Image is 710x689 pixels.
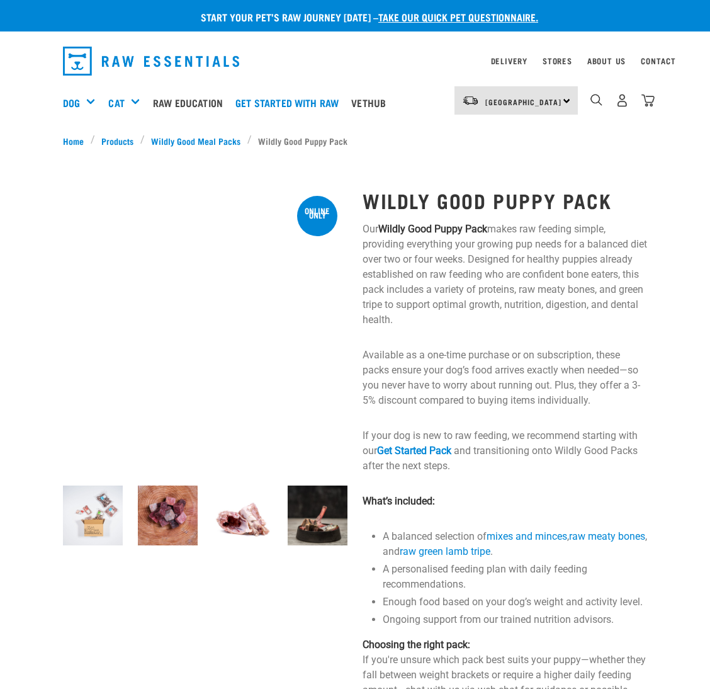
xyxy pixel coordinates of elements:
a: Products [95,134,140,147]
a: take our quick pet questionnaire. [378,14,538,20]
a: Get started with Raw [232,77,348,128]
strong: Choosing the right pack: [363,639,470,651]
a: raw meaty bones [569,530,645,542]
img: Assortment Of Different Mixed Meat Cubes [138,486,198,545]
li: A balanced selection of , , and . [383,529,647,559]
a: Contact [641,59,676,63]
strong: What’s included: [363,495,435,507]
li: Ongoing support from our trained nutrition advisors. [383,612,647,627]
nav: breadcrumbs [63,134,647,147]
img: Raw Essentials Logo [63,47,239,76]
a: Raw Education [150,77,232,128]
h1: Wildly Good Puppy Pack [363,189,647,212]
img: home-icon@2x.png [641,94,655,107]
p: If your dog is new to raw feeding, we recommend starting with our and transitioning onto Wildly G... [363,428,647,474]
a: raw green lamb tripe [400,545,490,557]
li: A personalised feeding plan with daily feeding recommendations. [383,562,647,592]
strong: Wildly Good Puppy Pack [378,223,487,235]
a: Stores [543,59,572,63]
a: Vethub [348,77,395,128]
img: user.png [616,94,629,107]
a: Get Started Pack [377,445,451,457]
p: Available as a one-time purchase or on subscription, these packs ensure your dog’s food arrives e... [363,348,647,408]
img: Puppy 0 2sec [63,486,123,545]
a: Wildly Good Meal Packs [145,134,247,147]
a: Home [63,134,91,147]
img: van-moving.png [462,95,479,106]
img: Puppy 0 2sec [63,188,347,473]
a: Delivery [491,59,527,63]
nav: dropdown navigation [53,42,657,81]
li: Enough food based on your dog’s weight and activity level. [383,595,647,610]
a: mixes and minces [487,530,567,542]
a: About Us [587,59,626,63]
a: Cat [108,95,124,110]
img: home-icon-1@2x.png [590,94,602,106]
a: Dog [63,95,80,110]
img: 1236 Chicken Frame Turks 01 [213,486,273,545]
p: Our makes raw feeding simple, providing everything your growing pup needs for a balanced diet ove... [363,222,647,327]
img: Assortment Of Ingredients Including, Wallaby Shoulder, Pilchards And Tripe Meat In Metal Pet Bowl [288,486,347,545]
span: [GEOGRAPHIC_DATA] [485,100,561,104]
